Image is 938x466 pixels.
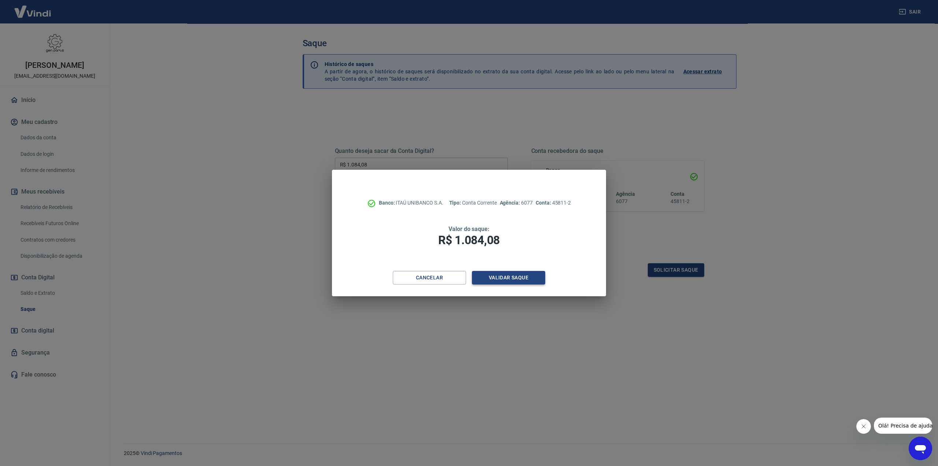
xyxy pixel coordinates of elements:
span: Banco: [379,200,396,206]
iframe: Mensagem da empresa [874,418,932,434]
span: Tipo: [449,200,462,206]
span: R$ 1.084,08 [438,233,500,247]
button: Validar saque [472,271,545,285]
span: Agência: [500,200,521,206]
span: Conta: [536,200,552,206]
iframe: Botão para abrir a janela de mensagens [909,437,932,460]
p: ITAÚ UNIBANCO S.A. [379,199,443,207]
span: Olá! Precisa de ajuda? [4,5,62,11]
span: Valor do saque: [448,225,490,232]
button: Cancelar [393,271,466,285]
iframe: Fechar mensagem [856,419,871,434]
p: Conta Corrente [449,199,497,207]
p: 45811-2 [536,199,571,207]
p: 6077 [500,199,533,207]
